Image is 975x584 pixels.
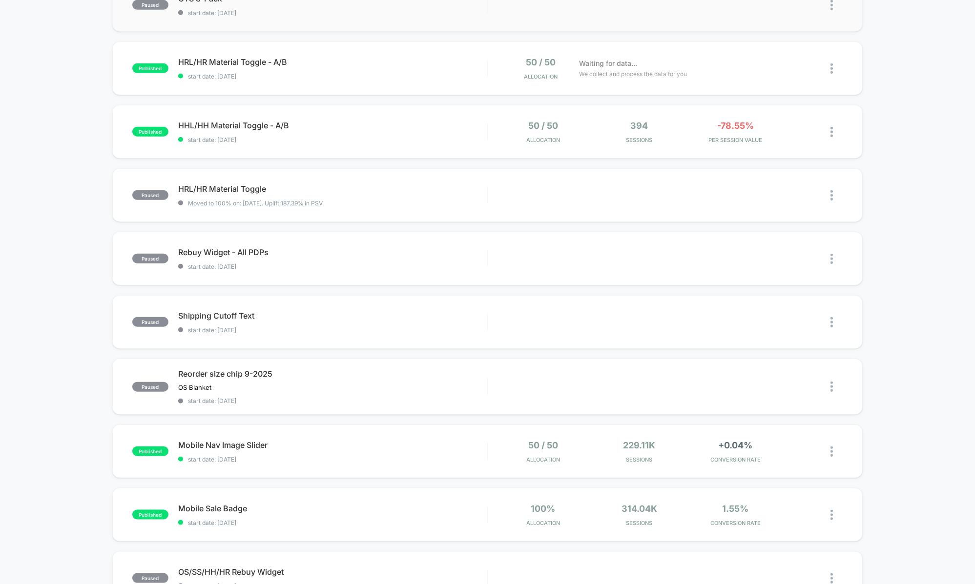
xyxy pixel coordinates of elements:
span: 314.04k [622,503,657,514]
span: start date: [DATE] [178,73,487,80]
img: close [830,127,833,137]
span: Reorder size chip 9-2025 [178,369,487,379]
span: paused [132,382,168,392]
img: close [830,382,833,392]
span: 50 / 50 [528,121,558,131]
span: Shipping Cutoff Text [178,311,487,321]
span: Mobile Sale Badge [178,503,487,513]
span: Allocation [526,137,560,143]
img: close [830,190,833,201]
span: published [132,510,168,520]
span: CONVERSION RATE [690,520,781,526]
span: Moved to 100% on: [DATE] . Uplift: 187.39% in PSV [188,200,323,207]
img: close [830,254,833,264]
span: 100% [531,503,556,514]
span: paused [132,190,168,200]
span: published [132,127,168,137]
span: Allocation [524,73,558,80]
span: CONVERSION RATE [690,456,781,463]
span: OS Blanket [178,383,211,391]
img: close [830,573,833,584]
span: paused [132,573,168,583]
span: Sessions [594,137,685,143]
span: HRL/HR Material Toggle - A/B [178,57,487,67]
span: We collect and process the data for you [579,69,687,79]
span: 1.55% [723,503,749,514]
span: PER SESSION VALUE [690,137,781,143]
span: Sessions [594,456,685,463]
span: start date: [DATE] [178,263,487,270]
span: Allocation [526,520,560,526]
span: 50 / 50 [526,57,556,67]
span: start date: [DATE] [178,519,487,526]
span: published [132,63,168,73]
span: 394 [631,121,648,131]
span: start date: [DATE] [178,456,487,463]
img: close [830,446,833,457]
span: published [132,446,168,456]
span: paused [132,317,168,327]
span: Waiting for data... [579,58,637,69]
span: 50 / 50 [528,440,558,450]
span: start date: [DATE] [178,326,487,334]
span: paused [132,254,168,263]
span: HHL/HH Material Toggle - A/B [178,121,487,130]
span: Rebuy Widget - All PDPs [178,247,487,257]
span: start date: [DATE] [178,9,487,17]
span: OS/SS/HH/HR Rebuy Widget [178,567,487,577]
span: Mobile Nav Image Slider [178,440,487,450]
span: Allocation [526,456,560,463]
span: -78.55% [717,121,754,131]
span: HRL/HR Material Toggle [178,184,487,194]
img: close [830,317,833,327]
span: start date: [DATE] [178,397,487,404]
span: +0.04% [719,440,753,450]
span: 229.11k [623,440,656,450]
span: start date: [DATE] [178,136,487,143]
span: Sessions [594,520,685,526]
img: close [830,510,833,520]
img: close [830,63,833,74]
